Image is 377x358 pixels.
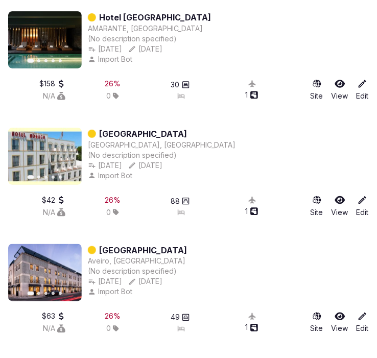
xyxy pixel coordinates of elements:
button: 1 [246,206,258,217]
button: $63 [42,312,65,322]
button: Go to slide 5 [59,59,62,62]
button: AMARANTE, [GEOGRAPHIC_DATA] [88,23,203,34]
button: $158 [39,79,65,89]
a: Edit [357,312,369,334]
button: Go to slide 4 [52,176,55,179]
button: Aveiro, [GEOGRAPHIC_DATA] [88,256,185,267]
div: 26 % [105,312,121,322]
button: 49 [171,313,190,323]
button: [DATE] [88,277,122,287]
button: [DATE] [88,160,122,171]
a: [GEOGRAPHIC_DATA] [99,244,187,256]
button: Import Bot [88,171,134,181]
button: Import Bot [88,287,134,297]
button: 26% [105,312,121,322]
div: 26 % [105,79,121,89]
button: Go to slide 1 [28,59,34,63]
a: Edit [357,195,369,218]
button: Go to slide 5 [59,176,62,179]
div: (No description specified) [88,34,211,44]
button: Go to slide 5 [59,292,62,295]
button: Go to slide 4 [52,59,55,62]
button: [DATE] [128,277,162,287]
button: Go to slide 3 [44,292,48,295]
button: Go to slide 2 [37,176,40,179]
button: $42 [42,195,65,205]
span: 49 [171,313,180,323]
span: 0 [106,91,111,101]
img: Featured image for Hotel Moliceiro [8,244,82,301]
a: [GEOGRAPHIC_DATA] [99,128,187,140]
button: Go to slide 2 [37,292,40,295]
button: [DATE] [88,44,122,54]
button: 26% [105,195,121,205]
button: Go to slide 3 [44,176,48,179]
button: N/A [43,207,65,218]
button: [DATE] [128,44,162,54]
button: N/A [43,324,65,334]
button: 30 [171,80,190,90]
button: Go to slide 1 [28,175,34,179]
a: View [332,195,348,218]
button: Go to slide 2 [37,59,40,62]
button: Go to slide 3 [44,59,48,62]
button: 1 [246,323,258,333]
button: [GEOGRAPHIC_DATA], [GEOGRAPHIC_DATA] [88,140,236,150]
a: View [332,79,348,101]
button: 88 [171,196,190,206]
a: Edit [357,79,369,101]
a: Site [311,312,323,334]
span: 0 [106,324,111,334]
button: 1 [246,90,258,100]
a: View [332,312,348,334]
img: Featured image for Hotel Casa da Calcada [8,11,82,68]
div: (No description specified) [88,150,236,160]
span: 88 [171,196,180,206]
button: [DATE] [128,160,162,171]
button: N/A [43,91,65,101]
button: Import Bot [88,54,134,64]
a: Site [311,79,323,101]
button: 26% [105,79,121,89]
a: Hotel [GEOGRAPHIC_DATA] [99,11,211,23]
span: 30 [171,80,180,90]
button: Go to slide 4 [52,292,55,295]
img: Featured image for Monaco Hotel [8,128,82,185]
button: Go to slide 1 [28,292,34,296]
div: (No description specified) [88,267,187,277]
a: Site [311,195,323,218]
div: 26 % [105,195,121,205]
span: 0 [106,207,111,218]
